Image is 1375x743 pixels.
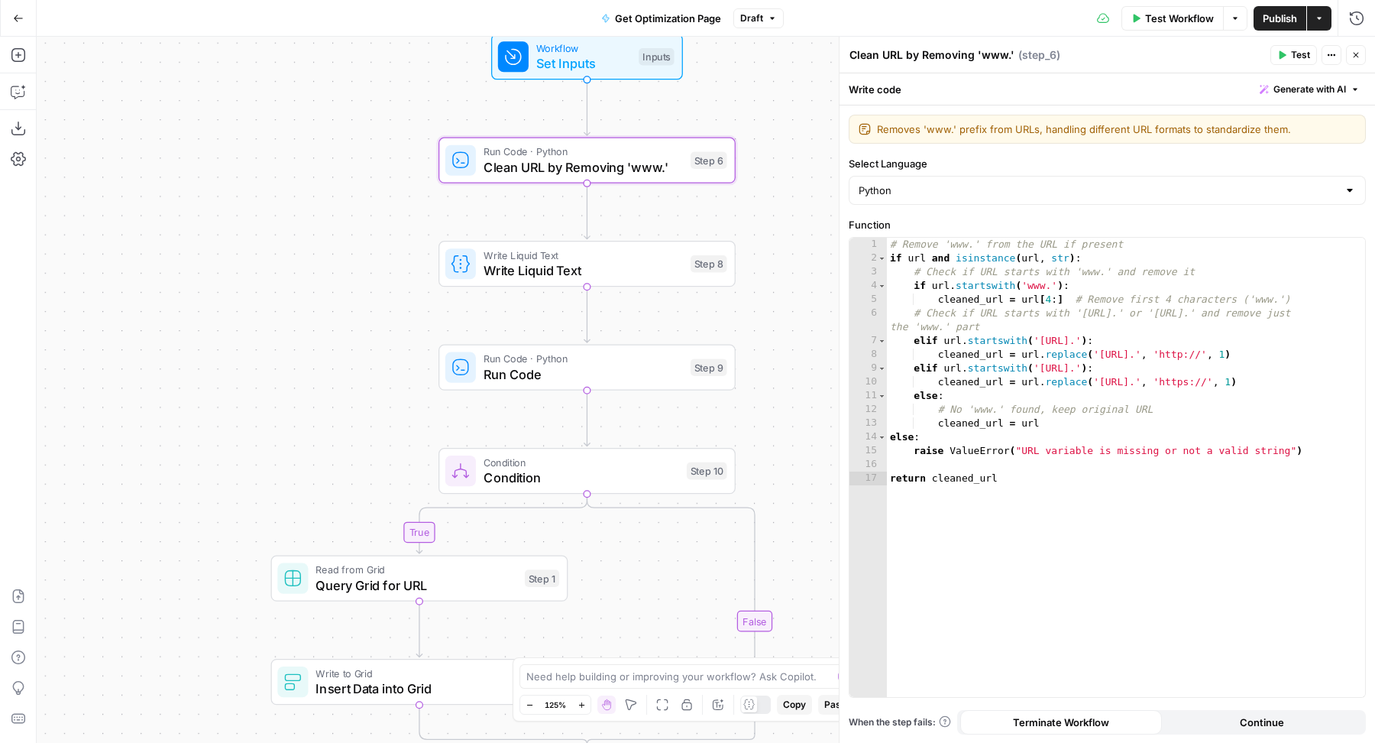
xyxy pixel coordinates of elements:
[849,362,887,375] div: 9
[484,455,679,470] span: Condition
[849,472,887,485] div: 17
[315,562,516,577] span: Read from Grid
[849,417,887,430] div: 13
[849,334,887,348] div: 7
[484,351,683,366] span: Run Code · Python
[438,241,736,287] div: Write Liquid TextWrite Liquid TextStep 8
[1240,715,1284,730] span: Continue
[849,251,887,265] div: 2
[1263,11,1297,26] span: Publish
[416,601,422,657] g: Edge from step_1 to step_4
[615,11,721,26] span: Get Optimization Page
[849,293,887,307] div: 5
[691,359,727,376] div: Step 9
[783,698,806,712] span: Copy
[849,47,1014,63] textarea: Clean URL by Removing 'www.'
[878,430,886,444] span: Toggle code folding, rows 14 through 15
[849,444,887,458] div: 15
[733,8,784,28] button: Draft
[849,715,951,729] a: When the step fails:
[824,698,849,712] span: Paste
[849,375,887,389] div: 10
[691,151,727,169] div: Step 6
[1013,715,1109,730] span: Terminate Workflow
[584,183,590,239] g: Edge from step_6 to step_8
[536,41,631,56] span: Workflow
[849,389,887,403] div: 11
[438,34,736,79] div: WorkflowSet InputsInputs
[315,666,514,681] span: Write to Grid
[1121,6,1223,31] button: Test Workflow
[484,261,683,280] span: Write Liquid Text
[315,576,516,595] span: Query Grid for URL
[271,556,568,602] div: Read from GridQuery Grid for URLStep 1
[849,156,1366,171] label: Select Language
[878,251,886,265] span: Toggle code folding, rows 2 through 13
[878,334,886,348] span: Toggle code folding, rows 7 through 8
[525,569,559,587] div: Step 1
[484,144,683,159] span: Run Code · Python
[584,79,590,135] g: Edge from start to step_6
[592,6,730,31] button: Get Optimization Page
[484,468,679,487] span: Condition
[849,458,887,472] div: 16
[484,157,683,177] span: Clean URL by Removing 'www.'
[878,389,886,403] span: Toggle code folding, rows 11 through 13
[818,695,856,715] button: Paste
[849,430,887,444] div: 14
[584,286,590,342] g: Edge from step_8 to step_9
[840,73,1375,105] div: Write code
[1018,47,1060,63] span: ( step_6 )
[849,217,1366,232] label: Function
[545,699,566,711] span: 125%
[271,659,568,705] div: Write to GridInsert Data into GridStep 4
[639,48,674,66] div: Inputs
[484,248,683,263] span: Write Liquid Text
[878,362,886,375] span: Toggle code folding, rows 9 through 10
[315,679,514,698] span: Insert Data into Grid
[584,390,590,446] g: Edge from step_9 to step_10
[849,307,887,334] div: 6
[438,448,736,494] div: ConditionConditionStep 10
[849,348,887,362] div: 8
[691,255,727,273] div: Step 8
[877,122,1356,137] textarea: Removes 'www.' prefix from URLs, handling different URL formats to standardize them.
[1254,6,1306,31] button: Publish
[1270,45,1317,65] button: Test
[849,279,887,293] div: 4
[536,54,631,73] span: Set Inputs
[878,279,886,293] span: Toggle code folding, rows 4 through 5
[849,265,887,279] div: 3
[438,138,736,183] div: Run Code · PythonClean URL by Removing 'www.'Step 6
[1254,79,1366,99] button: Generate with AI
[859,183,1338,198] input: Python
[849,403,887,417] div: 12
[687,462,727,480] div: Step 10
[1145,11,1214,26] span: Test Workflow
[484,365,683,384] span: Run Code
[1162,710,1364,735] button: Continue
[777,695,812,715] button: Copy
[438,345,736,391] div: Run Code · PythonRun CodeStep 9
[1273,83,1346,96] span: Generate with AI
[1291,48,1310,62] span: Test
[849,238,887,251] div: 1
[416,493,587,553] g: Edge from step_10 to step_1
[740,11,763,25] span: Draft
